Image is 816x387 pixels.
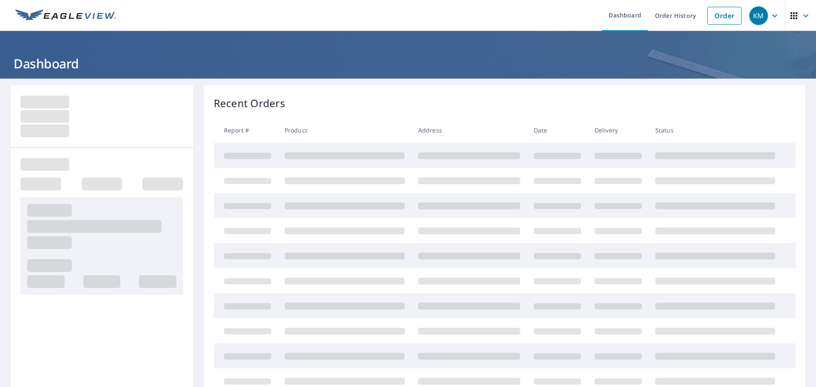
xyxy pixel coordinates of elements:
[707,7,742,25] a: Order
[588,118,649,143] th: Delivery
[649,118,782,143] th: Status
[411,118,527,143] th: Address
[527,118,588,143] th: Date
[278,118,411,143] th: Product
[749,6,768,25] div: KM
[214,118,278,143] th: Report #
[10,55,806,72] h1: Dashboard
[15,9,116,22] img: EV Logo
[214,96,285,111] p: Recent Orders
